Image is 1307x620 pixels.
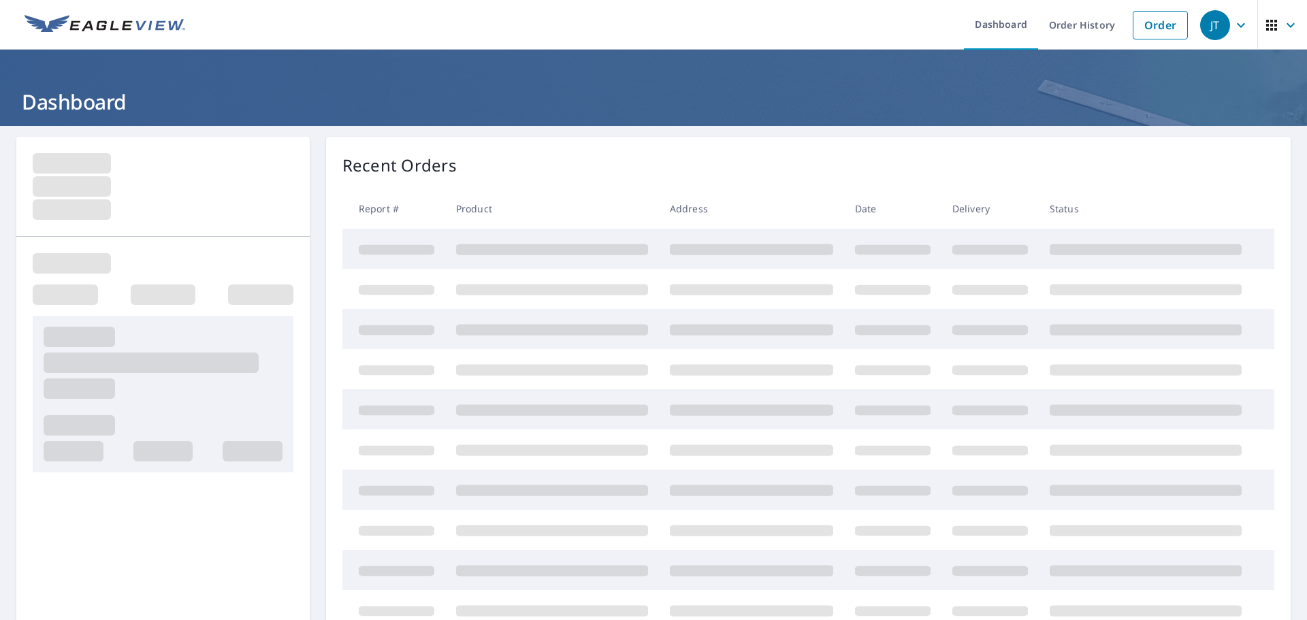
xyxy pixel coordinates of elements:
[1200,10,1230,40] div: JT
[1039,189,1253,229] th: Status
[1133,11,1188,39] a: Order
[25,15,185,35] img: EV Logo
[342,153,457,178] p: Recent Orders
[844,189,941,229] th: Date
[342,189,445,229] th: Report #
[16,88,1291,116] h1: Dashboard
[941,189,1039,229] th: Delivery
[445,189,659,229] th: Product
[659,189,844,229] th: Address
